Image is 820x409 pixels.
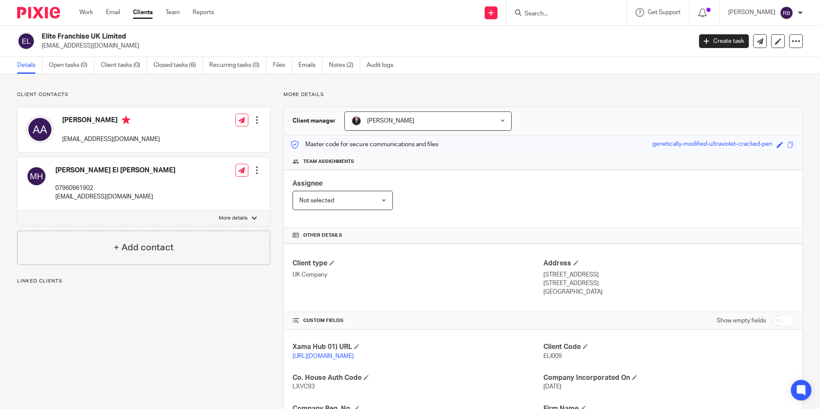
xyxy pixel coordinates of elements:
[219,215,247,222] p: More details
[543,353,562,359] span: ELI009
[17,32,35,50] img: svg%3E
[652,140,772,150] div: genetically-modified-ultraviolet-cracked-pen
[780,6,793,20] img: svg%3E
[290,140,438,149] p: Master code for secure communications and files
[292,384,315,390] span: LXVC93
[55,166,175,175] h4: [PERSON_NAME] El [PERSON_NAME]
[26,166,47,186] img: svg%3E
[114,241,174,254] h4: + Add contact
[367,118,414,124] span: [PERSON_NAME]
[543,259,794,268] h4: Address
[298,57,323,74] a: Emails
[17,7,60,18] img: Pixie
[292,117,336,125] h3: Client manager
[303,232,342,239] span: Other details
[303,158,354,165] span: Team assignments
[292,317,543,324] h4: CUSTOM FIELDS
[543,288,794,296] p: [GEOGRAPHIC_DATA]
[101,57,147,74] a: Client tasks (0)
[26,116,54,143] img: svg%3E
[292,373,543,382] h4: Co. House Auth Code
[62,116,160,126] h4: [PERSON_NAME]
[543,279,794,288] p: [STREET_ADDRESS]
[292,180,323,187] span: Assignee
[292,343,543,352] h4: Xama Hub 01) URL
[292,259,543,268] h4: Client type
[17,278,270,285] p: Linked clients
[717,316,766,325] label: Show empty fields
[17,57,42,74] a: Details
[166,8,180,17] a: Team
[17,91,270,98] p: Client contacts
[543,271,794,279] p: [STREET_ADDRESS]
[193,8,214,17] a: Reports
[524,10,601,18] input: Search
[122,116,130,124] i: Primary
[273,57,292,74] a: Files
[133,8,153,17] a: Clients
[699,34,749,48] a: Create task
[42,42,686,50] p: [EMAIL_ADDRESS][DOMAIN_NAME]
[543,343,794,352] h4: Client Code
[292,353,354,359] a: [URL][DOMAIN_NAME]
[299,198,334,204] span: Not selected
[42,32,557,41] h2: Elite Franchise UK Limited
[49,57,94,74] a: Open tasks (0)
[209,57,266,74] a: Recurring tasks (0)
[154,57,203,74] a: Closed tasks (6)
[283,91,803,98] p: More details
[106,8,120,17] a: Email
[728,8,775,17] p: [PERSON_NAME]
[292,271,543,279] p: UK Company
[79,8,93,17] a: Work
[648,9,681,15] span: Get Support
[543,384,561,390] span: [DATE]
[329,57,360,74] a: Notes (2)
[351,116,362,126] img: MicrosoftTeams-image.jfif
[543,373,794,382] h4: Company Incorporated On
[55,184,175,192] p: 07960961902
[367,57,400,74] a: Audit logs
[62,135,160,144] p: [EMAIL_ADDRESS][DOMAIN_NAME]
[55,192,175,201] p: [EMAIL_ADDRESS][DOMAIN_NAME]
